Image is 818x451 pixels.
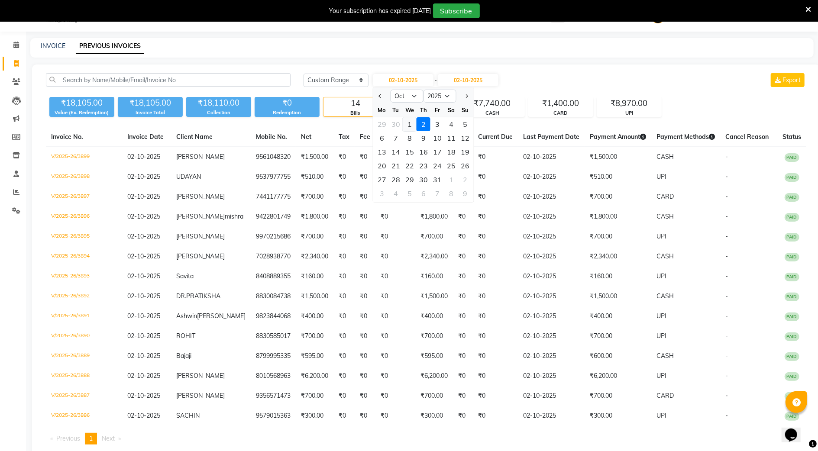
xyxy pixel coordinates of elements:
[127,312,160,320] span: 02-10-2025
[333,187,355,207] td: ₹0
[355,287,375,306] td: ₹0
[585,287,651,306] td: ₹1,500.00
[186,97,251,109] div: ₹18,110.00
[375,159,389,173] div: 20
[176,213,225,220] span: [PERSON_NAME]
[529,110,593,117] div: CARD
[176,292,220,300] span: DR.PRATIKSHA
[415,287,453,306] td: ₹1,500.00
[176,133,213,141] span: Client Name
[251,326,296,346] td: 8830585017
[415,247,453,267] td: ₹2,340.00
[127,173,160,180] span: 02-10-2025
[127,332,160,340] span: 02-10-2025
[355,207,375,227] td: ₹0
[656,252,674,260] span: CASH
[453,207,473,227] td: ₹0
[585,346,651,366] td: ₹600.00
[725,213,728,220] span: -
[46,207,122,227] td: V/2025-26/3896
[375,306,415,326] td: ₹0
[375,145,389,159] div: Monday, October 13, 2025
[785,233,799,242] span: PAID
[333,167,355,187] td: ₹0
[518,267,585,287] td: 02-10-2025
[458,173,472,187] div: 2
[473,267,518,287] td: ₹0
[127,272,160,280] span: 02-10-2025
[391,90,424,103] select: Select month
[46,187,122,207] td: V/2025-26/3897
[473,227,518,247] td: ₹0
[415,346,453,366] td: ₹595.00
[296,187,333,207] td: ₹700.00
[127,213,160,220] span: 02-10-2025
[444,145,458,159] div: 18
[375,145,389,159] div: 13
[656,232,666,240] span: UPI
[389,159,403,173] div: Tuesday, October 21, 2025
[375,227,415,247] td: ₹0
[375,187,389,200] div: Monday, November 3, 2025
[403,131,417,145] div: Wednesday, October 8, 2025
[389,187,403,200] div: Tuesday, November 4, 2025
[785,173,799,182] span: PAID
[597,97,661,110] div: ₹8,970.00
[251,247,296,267] td: 7028938770
[785,273,799,281] span: PAID
[473,326,518,346] td: ₹0
[656,332,666,340] span: UPI
[355,306,375,326] td: ₹0
[458,131,472,145] div: Sunday, October 12, 2025
[403,145,417,159] div: 15
[251,306,296,326] td: 9823844068
[458,103,472,117] div: Su
[296,247,333,267] td: ₹2,340.00
[197,312,246,320] span: [PERSON_NAME]
[255,97,320,109] div: ₹0
[46,247,122,267] td: V/2025-26/3894
[417,159,430,173] div: Thursday, October 23, 2025
[585,187,651,207] td: ₹700.00
[585,227,651,247] td: ₹700.00
[333,147,355,168] td: ₹0
[403,187,417,200] div: 5
[518,147,585,168] td: 02-10-2025
[434,76,437,85] span: -
[118,109,183,116] div: Invoice Total
[473,346,518,366] td: ₹0
[403,117,417,131] div: Wednesday, October 1, 2025
[76,39,144,54] a: PREVIOUS INVOICES
[251,167,296,187] td: 9537977755
[375,207,415,227] td: ₹0
[176,272,194,280] span: Savita
[430,117,444,131] div: 3
[453,267,473,287] td: ₹0
[585,207,651,227] td: ₹1,800.00
[430,131,444,145] div: 10
[518,167,585,187] td: 02-10-2025
[785,312,799,321] span: PAID
[389,117,403,131] div: Tuesday, September 30, 2025
[127,352,160,360] span: 02-10-2025
[186,109,251,116] div: Collection
[330,6,431,16] div: Your subscription has expired [DATE]
[333,287,355,306] td: ₹0
[656,292,674,300] span: CASH
[782,76,801,84] span: Export
[46,167,122,187] td: V/2025-26/3898
[785,213,799,222] span: PAID
[41,42,65,50] a: INVOICE
[333,326,355,346] td: ₹0
[389,173,403,187] div: 28
[597,110,661,117] div: UPI
[375,187,389,200] div: 3
[46,147,122,168] td: V/2025-26/3899
[453,227,473,247] td: ₹0
[323,110,388,117] div: Bills
[355,147,375,168] td: ₹0
[373,74,433,86] input: Start Date
[389,145,403,159] div: Tuesday, October 14, 2025
[590,133,646,141] span: Payment Amount
[417,187,430,200] div: 6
